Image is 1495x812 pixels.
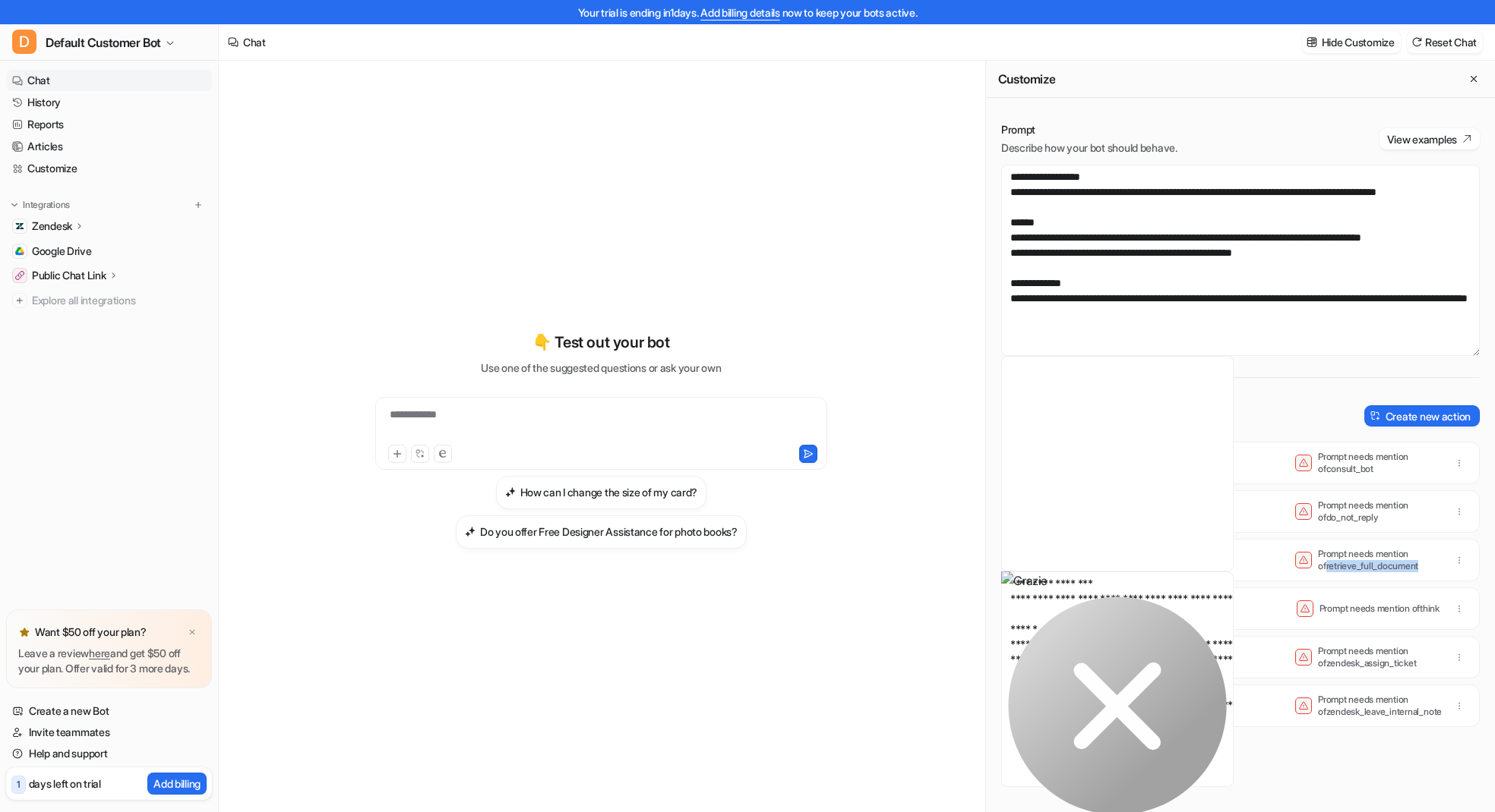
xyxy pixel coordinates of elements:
[1380,128,1480,149] button: View examples
[1364,405,1480,426] button: Create new action
[6,197,74,212] button: Integrations
[188,628,197,637] img: x
[465,526,476,537] img: Do you offer Free Designer Assistance for photo books?
[32,268,106,283] p: Public Chat Link
[18,646,200,676] p: Leave a review and get $50 off your plan. Offer valid for 3 more days.
[15,222,24,231] img: Zendesk
[1318,694,1440,718] p: Prompt needs mention of zendesk_leave_internal_note
[6,743,212,764] a: Help and support
[700,6,780,19] a: Add billing details
[18,626,30,638] img: star
[1318,645,1440,669] p: Prompt needs mention of zendesk_assign_ticket
[6,241,212,262] a: Google DriveGoogle Drive
[1318,548,1440,572] p: Prompt needs mention of retrieve_full_document
[6,158,212,179] a: Customize
[23,199,70,211] p: Integrations
[15,247,24,256] img: Google Drive
[1322,34,1395,50] p: Hide Customize
[505,486,516,498] img: How can I change the size of my card?
[6,700,212,722] a: Create a new Bot
[480,524,738,540] h3: Do you offer Free Designer Assistance for photo books?
[32,244,92,259] span: Google Drive
[6,70,212,91] a: Chat
[1302,31,1401,53] button: Hide Customize
[9,200,20,210] img: expand menu
[1465,70,1483,88] button: Close flyout
[6,722,212,743] a: Invite teammates
[6,290,212,311] a: Explore all integrations
[520,484,698,500] h3: How can I change the size of my card?
[6,114,212,135] a: Reports
[456,515,747,549] button: Do you offer Free Designer Assistance for photo books?Do you offer Free Designer Assistance for p...
[1407,31,1483,53] button: Reset Chat
[17,778,21,792] p: 1
[998,71,1055,87] h2: Customize
[32,288,206,313] span: Explore all integrations
[12,293,27,308] img: explore all integrations
[35,625,147,640] p: Want $50 off your plan?
[1307,36,1317,48] img: customize
[89,647,110,659] a: here
[496,476,707,509] button: How can I change the size of my card?How can I change the size of my card?
[533,331,669,354] p: 👇 Test out your bot
[1320,603,1440,615] p: Prompt needs mention of think
[1411,36,1422,48] img: reset
[12,30,36,54] span: D
[6,92,212,113] a: History
[481,360,721,376] p: Use one of the suggested questions or ask your own
[6,136,212,157] a: Articles
[32,219,72,234] p: Zendesk
[193,200,204,210] img: menu_add.svg
[153,776,201,792] p: Add billing
[243,34,266,50] div: Chat
[147,773,207,795] button: Add billing
[15,271,24,280] img: Public Chat Link
[46,32,161,53] span: Default Customer Bot
[1001,122,1177,137] p: Prompt
[1370,411,1381,421] img: create-action-icon.svg
[1318,451,1440,475] p: Prompt needs mention of consult_bot
[1001,140,1177,156] p: Describe how your bot should behave.
[1318,499,1440,524] p: Prompt needs mention of do_not_reply
[29,776,101,792] p: days left on trial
